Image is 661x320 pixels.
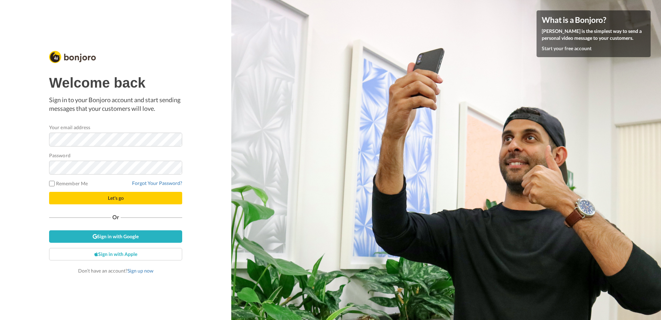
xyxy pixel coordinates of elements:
[49,181,55,186] input: Remember Me
[132,180,182,186] a: Forgot Your Password?
[49,152,71,159] label: Password
[49,96,182,113] p: Sign in to your Bonjoro account and start sending messages that your customers will love.
[49,75,182,90] h1: Welcome back
[542,45,592,51] a: Start your free account
[78,268,153,274] span: Don’t have an account?
[49,124,90,131] label: Your email address
[49,192,182,204] button: Let's go
[49,180,88,187] label: Remember Me
[542,16,645,24] h4: What is a Bonjoro?
[49,230,182,243] a: Sign in with Google
[542,28,645,42] p: [PERSON_NAME] is the simplest way to send a personal video message to your customers.
[128,268,153,274] a: Sign up now
[49,248,182,260] a: Sign in with Apple
[108,195,124,201] span: Let's go
[111,215,121,220] span: Or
